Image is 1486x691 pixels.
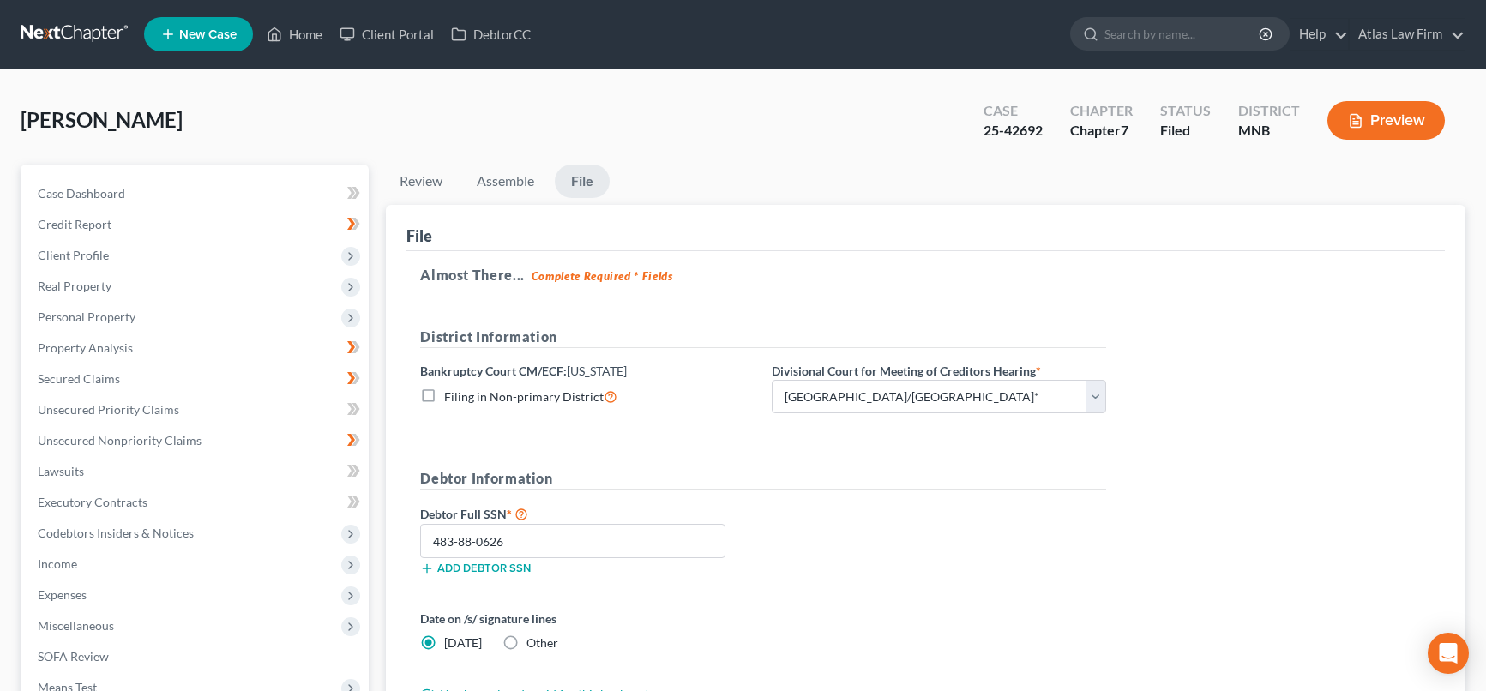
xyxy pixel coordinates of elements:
[420,327,1106,348] h5: District Information
[1070,101,1133,121] div: Chapter
[38,186,125,201] span: Case Dashboard
[24,209,369,240] a: Credit Report
[412,503,763,524] label: Debtor Full SSN
[420,610,755,628] label: Date on /s/ signature lines
[420,468,1106,490] h5: Debtor Information
[38,649,109,664] span: SOFA Review
[444,635,482,650] span: [DATE]
[1160,101,1211,121] div: Status
[24,425,369,456] a: Unsecured Nonpriority Claims
[984,101,1043,121] div: Case
[420,265,1431,285] h5: Almost There...
[38,464,84,478] span: Lawsuits
[38,279,111,293] span: Real Property
[38,371,120,386] span: Secured Claims
[38,587,87,602] span: Expenses
[38,402,179,417] span: Unsecured Priority Claims
[24,178,369,209] a: Case Dashboard
[21,107,183,132] span: [PERSON_NAME]
[331,19,442,50] a: Client Portal
[406,225,432,246] div: File
[1121,122,1128,138] span: 7
[38,433,202,448] span: Unsecured Nonpriority Claims
[463,165,548,198] a: Assemble
[984,121,1043,141] div: 25-42692
[38,340,133,355] span: Property Analysis
[1428,633,1469,674] div: Open Intercom Messenger
[532,269,673,283] strong: Complete Required * Fields
[38,217,111,231] span: Credit Report
[1160,121,1211,141] div: Filed
[24,456,369,487] a: Lawsuits
[420,362,627,380] label: Bankruptcy Court CM/ECF:
[1238,101,1300,121] div: District
[24,487,369,518] a: Executory Contracts
[1290,19,1348,50] a: Help
[444,389,604,404] span: Filing in Non-primary District
[38,495,147,509] span: Executory Contracts
[1070,121,1133,141] div: Chapter
[38,556,77,571] span: Income
[179,28,237,41] span: New Case
[1327,101,1445,140] button: Preview
[567,364,627,378] span: [US_STATE]
[38,526,194,540] span: Codebtors Insiders & Notices
[1104,18,1261,50] input: Search by name...
[24,641,369,672] a: SOFA Review
[24,364,369,394] a: Secured Claims
[38,248,109,262] span: Client Profile
[442,19,539,50] a: DebtorCC
[38,618,114,633] span: Miscellaneous
[386,165,456,198] a: Review
[555,165,610,198] a: File
[1238,121,1300,141] div: MNB
[258,19,331,50] a: Home
[526,635,558,650] span: Other
[24,394,369,425] a: Unsecured Priority Claims
[772,362,1041,380] label: Divisional Court for Meeting of Creditors Hearing
[1350,19,1465,50] a: Atlas Law Firm
[38,309,135,324] span: Personal Property
[420,562,531,575] button: Add debtor SSN
[420,524,725,558] input: XXX-XX-XXXX
[24,333,369,364] a: Property Analysis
